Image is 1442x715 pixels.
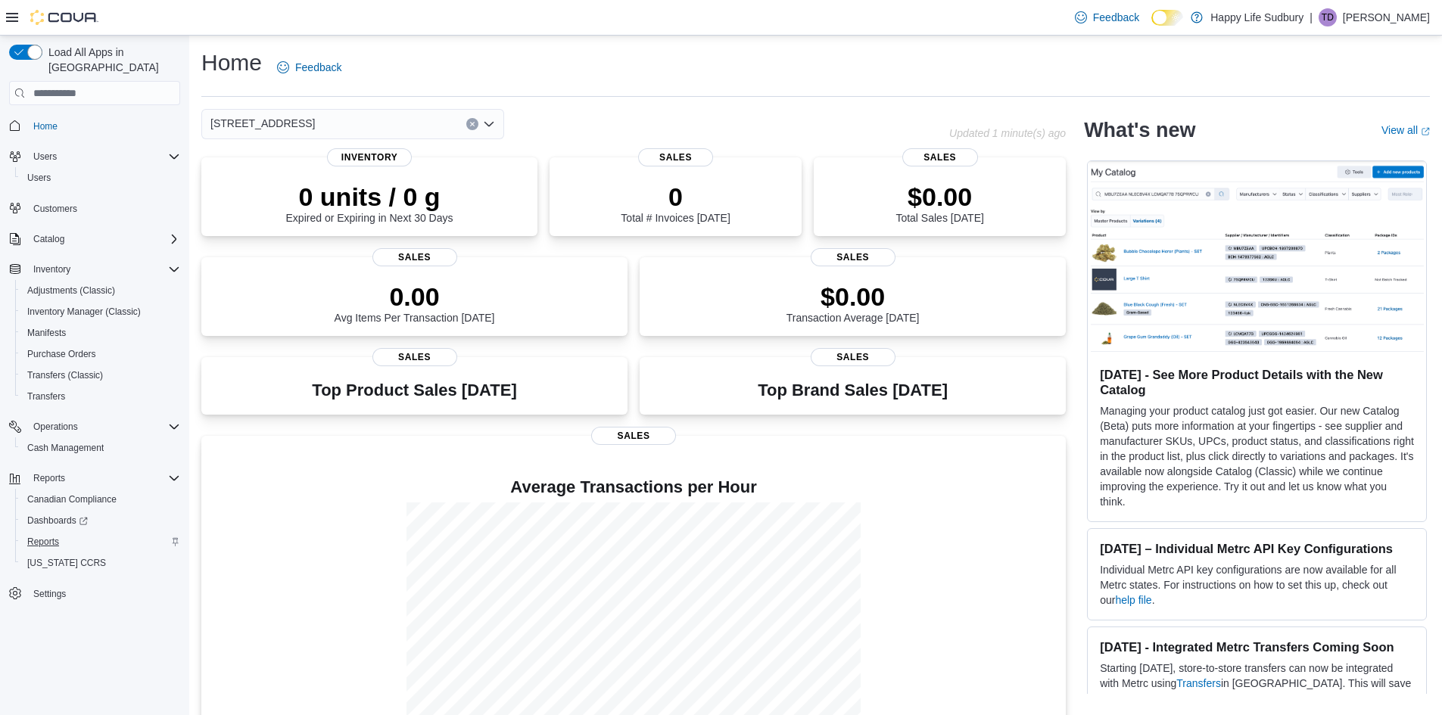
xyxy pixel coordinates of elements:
span: Washington CCRS [21,554,180,572]
a: Transfers (Classic) [21,366,109,384]
span: Sales [811,348,895,366]
h4: Average Transactions per Hour [213,478,1054,496]
p: 0 units / 0 g [286,182,453,212]
button: Transfers [15,386,186,407]
a: Feedback [271,52,347,82]
button: Catalog [3,228,186,250]
a: Adjustments (Classic) [21,281,121,300]
p: $0.00 [786,281,920,312]
p: Individual Metrc API key configurations are now available for all Metrc states. For instructions ... [1100,562,1414,608]
a: Transfers [21,387,71,406]
button: Catalog [27,230,70,248]
p: 0.00 [335,281,495,312]
span: Catalog [33,233,64,245]
a: [US_STATE] CCRS [21,554,112,572]
span: Inventory Manager (Classic) [27,306,141,318]
button: [US_STATE] CCRS [15,552,186,574]
span: Transfers [27,390,65,403]
a: Purchase Orders [21,345,102,363]
a: Manifests [21,324,72,342]
span: Canadian Compliance [27,493,117,505]
p: [PERSON_NAME] [1343,8,1430,26]
h2: What's new [1084,118,1195,142]
a: help file [1115,594,1151,606]
span: Customers [27,199,180,218]
button: Clear input [466,118,478,130]
button: Reports [15,531,186,552]
button: Customers [3,197,186,219]
p: Updated 1 minute(s) ago [949,127,1066,139]
span: Users [33,151,57,163]
button: Home [3,114,186,136]
span: Sales [372,348,457,366]
span: Users [21,169,180,187]
span: Dashboards [21,511,180,530]
span: Reports [27,469,180,487]
div: Transaction Average [DATE] [786,281,920,324]
span: Adjustments (Classic) [27,284,115,297]
span: Dashboards [27,514,88,527]
button: Transfers (Classic) [15,365,186,386]
p: | [1310,8,1313,26]
button: Operations [3,416,186,437]
a: Settings [27,585,72,603]
span: Home [33,120,58,132]
span: Load All Apps in [GEOGRAPHIC_DATA] [42,45,180,75]
span: Inventory [33,263,70,275]
a: View allExternal link [1381,124,1430,136]
h3: [DATE] - See More Product Details with the New Catalog [1100,367,1414,397]
a: Dashboards [21,511,94,530]
span: Manifests [21,324,180,342]
span: Purchase Orders [21,345,180,363]
h1: Home [201,48,262,78]
button: Manifests [15,322,186,344]
span: Customers [33,203,77,215]
span: Purchase Orders [27,348,96,360]
span: Settings [27,584,180,603]
span: Transfers [21,387,180,406]
svg: External link [1421,127,1430,136]
a: Reports [21,533,65,551]
span: Sales [902,148,978,166]
span: Adjustments (Classic) [21,281,180,300]
span: Home [27,116,180,135]
span: TD [1322,8,1334,26]
span: Inventory [27,260,180,278]
span: Feedback [295,60,341,75]
h3: Top Brand Sales [DATE] [758,381,948,399]
div: Trevor Drouin [1319,8,1337,26]
h3: [DATE] – Individual Metrc API Key Configurations [1100,541,1414,556]
span: Catalog [27,230,180,248]
button: Cash Management [15,437,186,459]
button: Users [27,148,63,166]
p: $0.00 [895,182,983,212]
span: Settings [33,588,66,600]
button: Reports [27,469,71,487]
button: Reports [3,468,186,489]
h3: Top Product Sales [DATE] [312,381,516,399]
button: Open list of options [483,118,495,130]
span: Inventory Manager (Classic) [21,303,180,321]
input: Dark Mode [1151,10,1183,26]
a: Transfers [1176,677,1221,689]
span: Sales [811,248,895,266]
a: Dashboards [15,510,186,531]
a: Canadian Compliance [21,490,123,508]
span: Operations [27,418,180,436]
button: Purchase Orders [15,344,186,365]
button: Users [3,146,186,167]
span: [STREET_ADDRESS] [210,114,315,132]
div: Expired or Expiring in Next 30 Days [286,182,453,224]
span: Sales [638,148,714,166]
span: Users [27,172,51,184]
button: Canadian Compliance [15,489,186,510]
button: Inventory [27,260,76,278]
span: Sales [372,248,457,266]
span: Canadian Compliance [21,490,180,508]
span: Operations [33,421,78,433]
span: Cash Management [27,442,104,454]
button: Adjustments (Classic) [15,280,186,301]
span: Users [27,148,180,166]
a: Feedback [1069,2,1145,33]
